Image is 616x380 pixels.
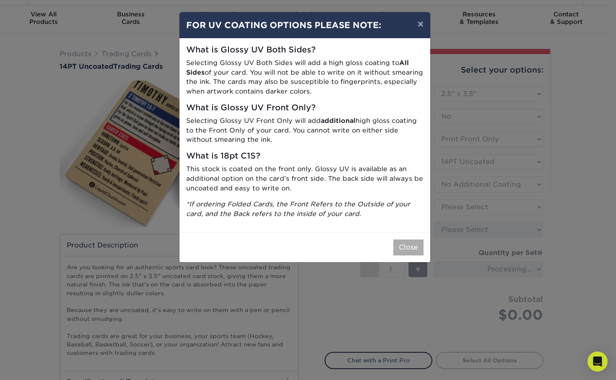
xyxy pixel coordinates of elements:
[186,200,410,218] i: *If ordering Folded Cards, the Front Refers to the Outside of your card, and the Back refers to t...
[411,12,430,36] button: ×
[186,164,424,193] p: This stock is coated on the front only. Glossy UV is available as an additional option on the car...
[186,59,409,76] strong: All Sides
[186,103,424,113] h5: What is Glossy UV Front Only?
[186,151,424,161] h5: What is 18pt C1S?
[393,239,424,255] button: Close
[321,117,356,125] strong: additional
[186,19,424,31] h4: FOR UV COATING OPTIONS PLEASE NOTE:
[186,116,424,145] p: Selecting Glossy UV Front Only will add high gloss coating to the Front Only of your card. You ca...
[186,45,424,55] h5: What is Glossy UV Both Sides?
[587,351,608,372] div: Open Intercom Messenger
[186,58,424,96] p: Selecting Glossy UV Both Sides will add a high gloss coating to of your card. You will not be abl...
